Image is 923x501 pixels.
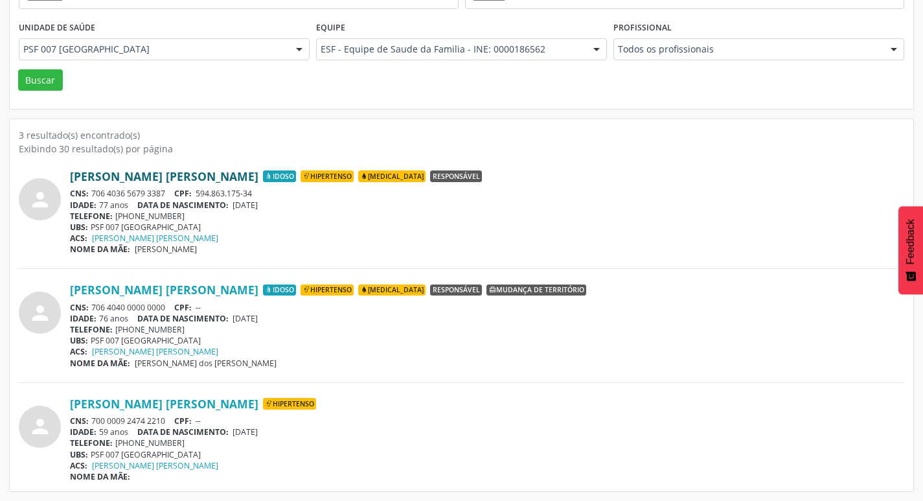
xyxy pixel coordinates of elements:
span: [MEDICAL_DATA] [358,170,426,182]
span: CNS: [70,302,89,313]
div: 706 4040 0000 0000 [70,302,904,313]
div: 706 4036 5679 3387 [70,188,904,199]
span: DATA DE NASCIMENTO: [137,200,229,211]
span: [DATE] [233,200,258,211]
div: [PHONE_NUMBER] [70,324,904,335]
span: -- [196,415,201,426]
span: ACS: [70,460,87,471]
span: Feedback [905,219,917,264]
span: CPF: [174,302,192,313]
span: CPF: [174,188,192,199]
div: [PHONE_NUMBER] [70,211,904,222]
span: IDADE: [70,426,97,437]
span: CPF: [174,415,192,426]
span: NOME DA MÃE: [70,471,130,482]
label: Unidade de saúde [19,18,95,38]
span: Hipertenso [301,170,354,182]
a: [PERSON_NAME] [PERSON_NAME] [92,233,218,244]
span: Hipertenso [263,398,316,410]
span: [DATE] [233,426,258,437]
i: person [28,188,52,211]
span: CNS: [70,415,89,426]
span: [DATE] [233,313,258,324]
a: [PERSON_NAME] [PERSON_NAME] [92,460,218,471]
div: PSF 007 [GEOGRAPHIC_DATA] [70,222,904,233]
a: [PERSON_NAME] [PERSON_NAME] [92,346,218,357]
span: Responsável [430,285,482,296]
span: ACS: [70,346,87,357]
a: [PERSON_NAME] [PERSON_NAME] [70,397,258,411]
div: 77 anos [70,200,904,211]
span: Mudança de território [486,285,586,296]
div: 59 anos [70,426,904,437]
i: person [28,415,52,438]
div: 76 anos [70,313,904,324]
span: DATA DE NASCIMENTO: [137,313,229,324]
label: Equipe [316,18,345,38]
span: TELEFONE: [70,324,113,335]
span: UBS: [70,449,88,460]
span: [MEDICAL_DATA] [358,285,426,296]
span: Todos os profissionais [618,43,878,56]
i: person [28,301,52,325]
span: NOME DA MÃE: [70,358,130,369]
span: [PERSON_NAME] dos [PERSON_NAME] [135,358,277,369]
span: ACS: [70,233,87,244]
span: Responsável [430,170,482,182]
button: Feedback - Mostrar pesquisa [898,206,923,294]
span: 594.863.175-34 [196,188,252,199]
span: PSF 007 [GEOGRAPHIC_DATA] [23,43,283,56]
span: Idoso [263,170,296,182]
span: UBS: [70,222,88,233]
span: NOME DA MÃE: [70,244,130,255]
div: [PHONE_NUMBER] [70,437,904,449]
span: UBS: [70,335,88,346]
span: IDADE: [70,200,97,211]
span: TELEFONE: [70,211,113,222]
button: Buscar [18,69,63,91]
div: PSF 007 [GEOGRAPHIC_DATA] [70,449,904,460]
a: [PERSON_NAME] [PERSON_NAME] [70,169,258,183]
a: [PERSON_NAME] [PERSON_NAME] [70,283,258,297]
span: -- [196,302,201,313]
span: TELEFONE: [70,437,113,449]
span: CNS: [70,188,89,199]
span: ESF - Equipe de Saude da Familia - INE: 0000186562 [321,43,580,56]
span: IDADE: [70,313,97,324]
div: PSF 007 [GEOGRAPHIC_DATA] [70,335,904,346]
label: Profissional [613,18,672,38]
span: DATA DE NASCIMENTO: [137,426,229,437]
div: 700 0009 2474 2210 [70,415,904,426]
span: [PERSON_NAME] [135,244,197,255]
span: Idoso [263,285,296,296]
span: Hipertenso [301,285,354,296]
div: Exibindo 30 resultado(s) por página [19,142,904,156]
div: 3 resultado(s) encontrado(s) [19,128,904,142]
